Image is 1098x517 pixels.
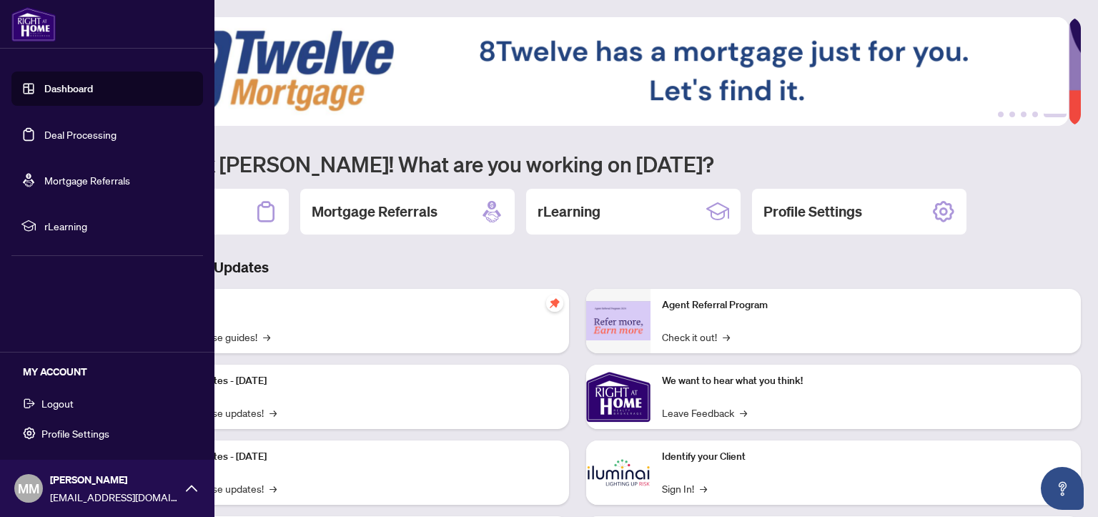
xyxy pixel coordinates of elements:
[74,17,1069,126] img: Slide 4
[538,202,600,222] h2: rLearning
[41,392,74,415] span: Logout
[662,329,730,345] a: Check it out!→
[700,481,707,496] span: →
[74,257,1081,277] h3: Brokerage & Industry Updates
[150,297,558,313] p: Self-Help
[1021,112,1027,117] button: 3
[150,449,558,465] p: Platform Updates - [DATE]
[586,365,651,429] img: We want to hear what you think!
[11,421,203,445] button: Profile Settings
[312,202,437,222] h2: Mortgage Referrals
[662,481,707,496] a: Sign In!→
[50,489,179,505] span: [EMAIL_ADDRESS][DOMAIN_NAME]
[586,301,651,340] img: Agent Referral Program
[662,373,1069,389] p: We want to hear what you think!
[998,112,1004,117] button: 1
[44,82,93,95] a: Dashboard
[11,391,203,415] button: Logout
[1041,467,1084,510] button: Open asap
[150,373,558,389] p: Platform Updates - [DATE]
[18,478,39,498] span: MM
[74,150,1081,177] h1: Welcome back [PERSON_NAME]! What are you working on [DATE]?
[263,329,270,345] span: →
[1044,112,1067,117] button: 5
[269,405,277,420] span: →
[740,405,747,420] span: →
[44,218,193,234] span: rLearning
[586,440,651,505] img: Identify your Client
[44,128,117,141] a: Deal Processing
[662,405,747,420] a: Leave Feedback→
[41,422,109,445] span: Profile Settings
[44,174,130,187] a: Mortgage Referrals
[662,449,1069,465] p: Identify your Client
[763,202,862,222] h2: Profile Settings
[269,481,277,496] span: →
[723,329,730,345] span: →
[11,7,56,41] img: logo
[662,297,1069,313] p: Agent Referral Program
[546,295,563,312] span: pushpin
[1009,112,1015,117] button: 2
[23,364,203,380] h5: MY ACCOUNT
[1032,112,1038,117] button: 4
[50,472,179,488] span: [PERSON_NAME]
